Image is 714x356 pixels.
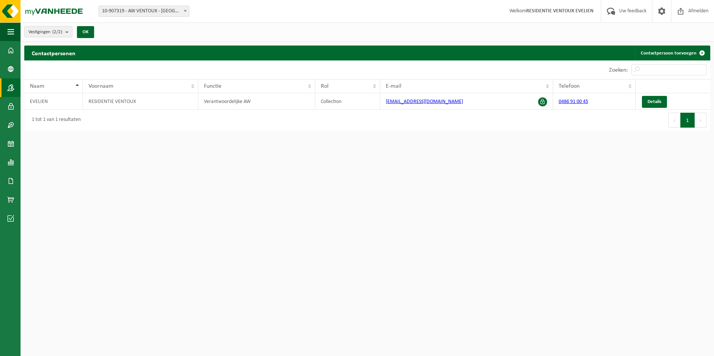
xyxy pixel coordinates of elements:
[99,6,189,16] span: 10-907319 - AW VENTOUX - BRUGGE
[559,83,580,89] span: Telefoon
[609,67,628,73] label: Zoeken:
[198,93,315,110] td: Verantwoordelijke AW
[648,99,661,104] span: Details
[28,113,81,127] div: 1 tot 1 van 1 resultaten
[526,8,593,14] strong: RESIDENTIE VENTOUX EVELIEN
[99,6,189,17] span: 10-907319 - AW VENTOUX - BRUGGE
[635,46,710,60] a: Contactpersoon toevoegen
[386,99,463,104] a: [EMAIL_ADDRESS][DOMAIN_NAME]
[386,83,401,89] span: E-mail
[204,83,221,89] span: Functie
[321,83,329,89] span: Rol
[28,26,62,38] span: Vestigingen
[680,113,695,128] button: 1
[77,26,94,38] button: OK
[668,113,680,128] button: Previous
[24,26,72,37] button: Vestigingen(2/2)
[695,113,707,128] button: Next
[89,83,114,89] span: Voornaam
[24,93,83,110] td: EVELIEN
[315,93,380,110] td: Collection
[559,99,588,104] a: 0486 91 00 45
[83,93,198,110] td: RESIDENTIE VENTOUX
[642,96,667,108] a: Details
[52,29,62,34] count: (2/2)
[24,46,83,60] h2: Contactpersonen
[30,83,44,89] span: Naam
